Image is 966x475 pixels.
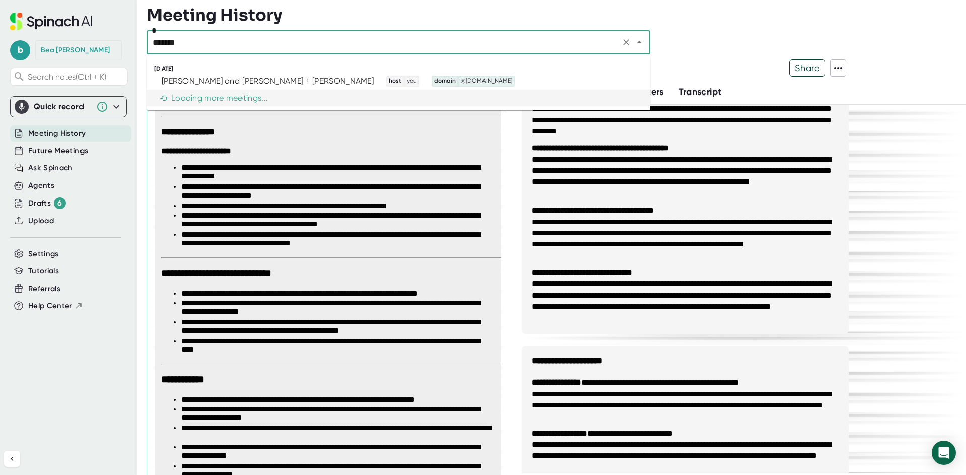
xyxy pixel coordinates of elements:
[28,72,125,82] span: Search notes (Ctrl + K)
[619,35,633,49] button: Clear
[162,76,374,86] div: [PERSON_NAME] and [PERSON_NAME] + [PERSON_NAME]
[41,46,110,55] div: Bea van den Heuvel
[28,248,59,260] button: Settings
[28,215,54,227] button: Upload
[387,77,403,86] span: host
[459,77,514,86] span: @[DOMAIN_NAME]
[54,197,66,209] div: 6
[28,300,83,312] button: Help Center
[10,40,30,60] span: b
[4,451,20,467] button: Collapse sidebar
[15,97,122,117] div: Quick record
[932,441,956,465] div: Open Intercom Messenger
[433,77,457,86] span: domain
[147,6,282,25] h3: Meeting History
[28,265,59,277] button: Tutorials
[28,197,66,209] div: Drafts
[790,59,825,77] span: Share
[679,86,722,98] span: Transcript
[34,102,91,112] div: Quick record
[28,128,86,139] button: Meeting History
[789,59,825,77] button: Share
[679,85,722,99] button: Transcript
[28,197,66,209] button: Drafts 6
[160,93,268,103] div: Loading more meetings...
[28,300,72,312] span: Help Center
[28,180,54,192] button: Agents
[28,162,73,174] button: Ask Spinach
[28,283,60,295] button: Referrals
[405,77,418,86] span: you
[632,35,647,49] button: Close
[154,65,650,73] div: [DATE]
[28,145,88,157] button: Future Meetings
